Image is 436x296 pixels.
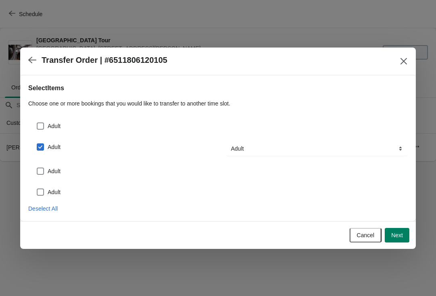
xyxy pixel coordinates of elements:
span: Cancel [357,232,375,238]
h2: Select Items [28,83,408,93]
h2: Transfer Order | #6511806120105 [42,56,167,65]
p: Choose one or more bookings that you would like to transfer to another time slot. [28,99,408,108]
span: Adult [48,143,61,151]
button: Close [396,54,411,68]
button: Next [385,228,409,242]
button: Deselect All [25,201,61,216]
span: Adult [48,167,61,175]
span: Adult [48,188,61,196]
span: Deselect All [28,205,58,212]
span: Next [391,232,403,238]
span: Adult [48,122,61,130]
button: Cancel [350,228,382,242]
